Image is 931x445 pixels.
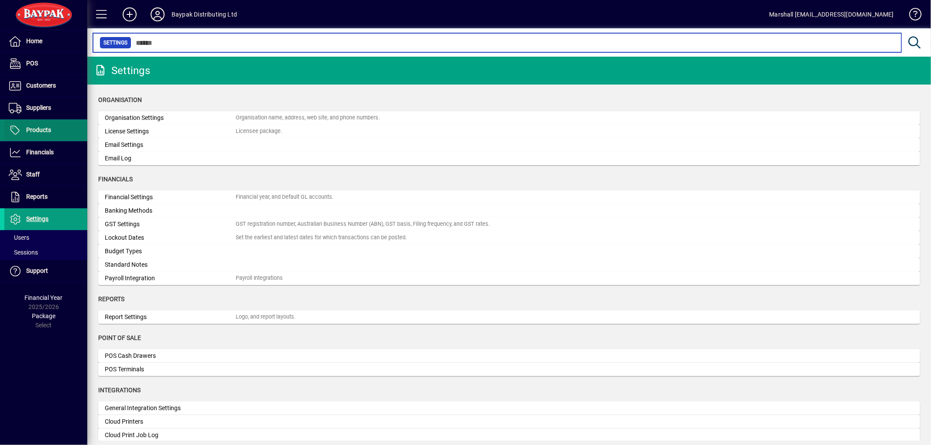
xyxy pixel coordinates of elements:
a: Home [4,31,87,52]
a: Sessions [4,245,87,260]
span: Support [26,267,48,274]
span: Reports [98,296,124,302]
div: Licensee package. [236,127,282,136]
div: Financial year, and Default GL accounts. [236,193,333,201]
div: Marshall [EMAIL_ADDRESS][DOMAIN_NAME] [770,7,894,21]
span: Reports [26,193,48,200]
div: Cloud Print Job Log [105,431,236,440]
a: General Integration Settings [98,401,920,415]
div: Report Settings [105,313,236,322]
div: Email Settings [105,140,236,149]
a: Customers [4,75,87,97]
div: POS Terminals [105,365,236,374]
button: Add [116,7,144,22]
span: Settings [26,215,48,222]
div: Standard Notes [105,260,236,269]
a: Products [4,119,87,141]
a: Budget Types [98,245,920,258]
a: Payroll IntegrationPayroll Integrations [98,272,920,285]
span: Package [32,313,55,319]
span: POS [26,60,38,67]
div: Logo, and report layouts. [236,313,295,321]
a: Reports [4,186,87,208]
span: Staff [26,171,40,178]
div: Organisation name, address, web site, and phone numbers. [236,114,380,122]
span: Point of Sale [98,334,141,341]
a: POS [4,53,87,75]
div: Payroll Integrations [236,274,283,282]
a: Cloud Print Job Log [98,428,920,442]
a: POS Terminals [98,363,920,376]
a: Email Log [98,152,920,165]
a: Banking Methods [98,204,920,217]
a: Standard Notes [98,258,920,272]
span: Products [26,126,51,133]
span: Financials [98,176,133,183]
div: Settings [94,64,150,78]
div: Email Log [105,154,236,163]
span: Customers [26,82,56,89]
a: Staff [4,164,87,186]
span: Home [26,37,42,44]
a: GST SettingsGST registration number, Australian Business Number (ABN), GST basis, Filing frequenc... [98,217,920,231]
a: Users [4,230,87,245]
div: POS Cash Drawers [105,351,236,360]
a: Financial SettingsFinancial year, and Default GL accounts. [98,190,920,204]
span: Financials [26,149,54,156]
a: License SettingsLicensee package. [98,125,920,138]
a: Organisation SettingsOrganisation name, address, web site, and phone numbers. [98,111,920,125]
div: Payroll Integration [105,274,236,283]
div: Set the earliest and latest dates for which transactions can be posted. [236,234,407,242]
span: Sessions [9,249,38,256]
a: Support [4,260,87,282]
div: Baypak Distributing Ltd [172,7,237,21]
span: Settings [103,38,127,47]
div: Cloud Printers [105,417,236,426]
div: General Integration Settings [105,404,236,413]
div: Banking Methods [105,206,236,215]
div: Organisation Settings [105,113,236,122]
a: Lockout DatesSet the earliest and latest dates for which transactions can be posted. [98,231,920,245]
span: Organisation [98,96,142,103]
a: Knowledge Base [903,2,920,30]
a: Email Settings [98,138,920,152]
button: Profile [144,7,172,22]
a: POS Cash Drawers [98,349,920,363]
a: Cloud Printers [98,415,920,428]
span: Integrations [98,387,141,394]
div: Lockout Dates [105,233,236,242]
div: GST Settings [105,220,236,229]
a: Financials [4,142,87,163]
div: License Settings [105,127,236,136]
span: Financial Year [25,294,63,301]
div: Budget Types [105,247,236,256]
div: Financial Settings [105,193,236,202]
a: Suppliers [4,97,87,119]
span: Suppliers [26,104,51,111]
div: GST registration number, Australian Business Number (ABN), GST basis, Filing frequency, and GST r... [236,220,490,228]
a: Report SettingsLogo, and report layouts. [98,310,920,324]
span: Users [9,234,29,241]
